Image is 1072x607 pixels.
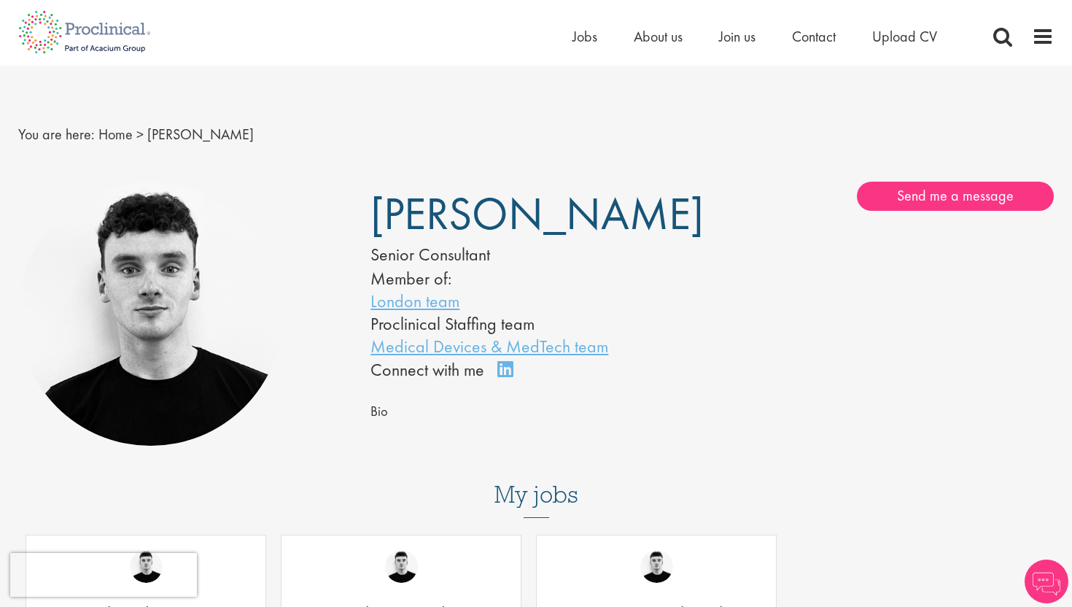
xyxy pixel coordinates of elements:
[572,27,597,46] a: Jobs
[792,27,836,46] a: Contact
[719,27,756,46] a: Join us
[98,125,133,144] a: breadcrumb link
[18,125,95,144] span: You are here:
[857,182,1054,211] a: Send me a message
[640,550,673,583] img: Patrick Melody
[18,182,283,446] img: Patrick Melody
[147,125,254,144] span: [PERSON_NAME]
[130,550,163,583] img: Patrick Melody
[370,290,459,312] a: London team
[370,403,388,420] span: Bio
[18,482,1054,507] h3: My jobs
[872,27,937,46] a: Upload CV
[385,550,418,583] img: Patrick Melody
[136,125,144,144] span: >
[1025,560,1068,603] img: Chatbot
[370,185,704,243] span: [PERSON_NAME]
[370,312,668,335] li: Proclinical Staffing team
[634,27,683,46] a: About us
[10,553,197,597] iframe: reCAPTCHA
[370,335,608,357] a: Medical Devices & MedTech team
[370,267,451,290] label: Member of:
[370,242,668,267] div: Senior Consultant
